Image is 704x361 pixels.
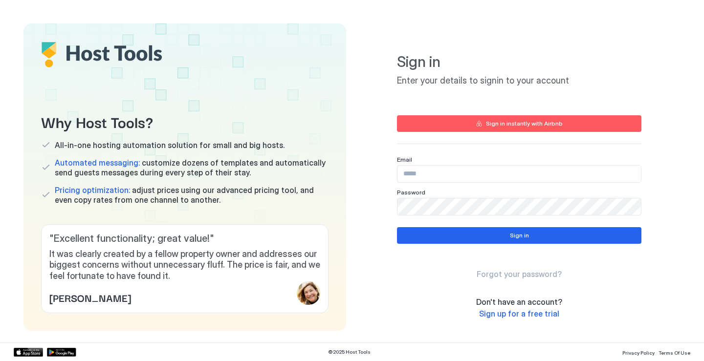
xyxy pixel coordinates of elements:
div: Sign in instantly with Airbnb [486,119,563,128]
a: Sign up for a free trial [479,309,559,319]
span: customize dozens of templates and automatically send guests messages during every step of their s... [55,158,329,177]
span: It was clearly created by a fellow property owner and addresses our biggest concerns without unne... [49,249,320,282]
span: adjust prices using our advanced pricing tool, and even copy rates from one channel to another. [55,185,329,205]
span: Don't have an account? [476,297,562,307]
span: Password [397,189,425,196]
button: Sign in instantly with Airbnb [397,115,641,132]
a: Terms Of Use [659,347,690,357]
span: Terms Of Use [659,350,690,356]
span: Pricing optimization: [55,185,130,195]
span: Automated messaging: [55,158,140,168]
span: Privacy Policy [622,350,655,356]
span: All-in-one hosting automation solution for small and big hosts. [55,140,285,150]
span: Sign in [397,53,641,71]
a: App Store [14,348,43,357]
a: Google Play Store [47,348,76,357]
span: " Excellent functionality; great value! " [49,233,320,245]
span: Enter your details to signin to your account [397,75,641,86]
span: Why Host Tools? [41,110,329,132]
input: Input Field [397,198,641,215]
div: profile [297,281,320,305]
span: Forgot your password? [477,269,562,279]
button: Sign in [397,227,641,244]
div: Sign in [510,231,529,240]
span: © 2025 Host Tools [328,349,371,355]
input: Input Field [397,166,641,182]
a: Privacy Policy [622,347,655,357]
span: Email [397,156,412,163]
a: Forgot your password? [477,269,562,279]
span: [PERSON_NAME] [49,290,131,305]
